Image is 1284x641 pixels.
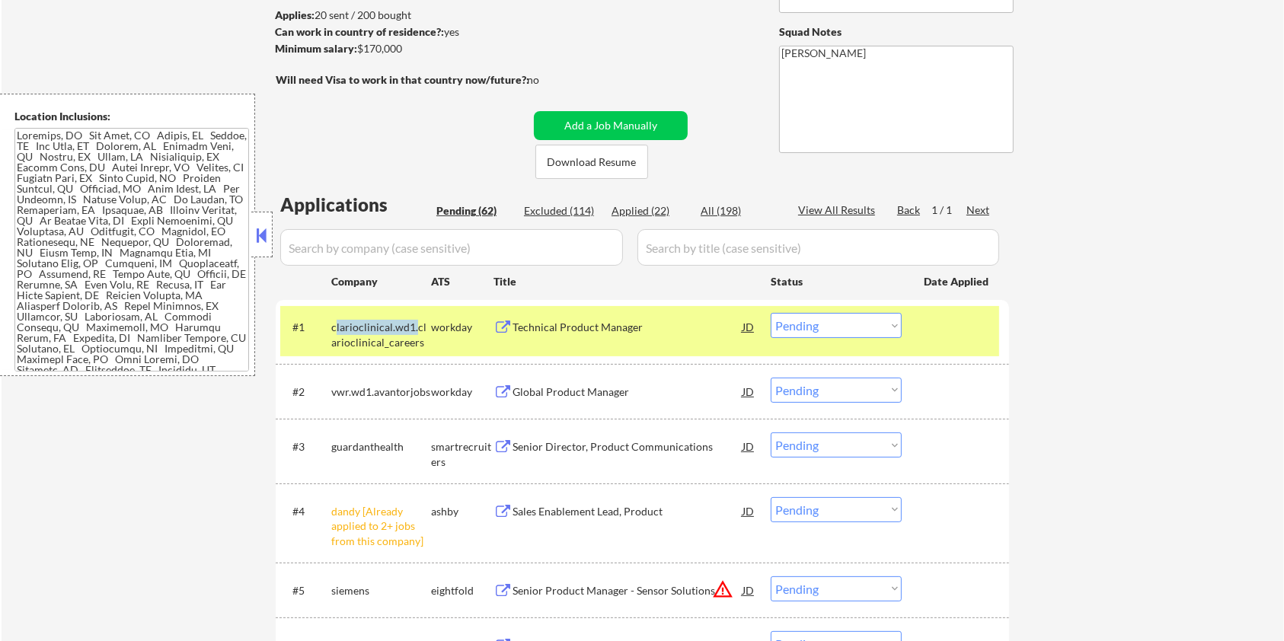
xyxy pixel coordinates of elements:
div: Company [331,274,431,289]
div: Title [493,274,756,289]
div: Senior Product Manager - Sensor Solutions [513,583,743,598]
div: vwr.wd1.avantorjobs [331,384,431,400]
div: JD [741,497,756,525]
div: JD [741,576,756,604]
div: #3 [292,439,319,454]
div: Global Product Manager [513,384,743,400]
div: #1 [292,320,319,335]
div: ashby [431,504,493,519]
div: View All Results [798,203,880,218]
div: Pending (62) [436,203,513,218]
strong: Will need Visa to work in that country now/future?: [276,73,529,86]
div: guardanthealth [331,439,431,454]
div: #5 [292,583,319,598]
div: siemens [331,583,431,598]
div: dandy [Already applied to 2+ jobs from this company] [331,504,431,549]
div: All (198) [701,203,777,218]
div: #2 [292,384,319,400]
div: JD [741,313,756,340]
div: smartrecruiters [431,439,493,469]
div: ATS [431,274,493,289]
div: workday [431,384,493,400]
div: 20 sent / 200 bought [275,8,529,23]
input: Search by title (case sensitive) [637,229,999,266]
div: Excluded (114) [524,203,600,218]
div: Location Inclusions: [14,109,249,124]
div: Applied (22) [612,203,688,218]
strong: Can work in country of residence?: [275,25,444,38]
button: Add a Job Manually [534,111,688,140]
button: Download Resume [535,145,648,179]
div: Sales Enablement Lead, Product [513,504,743,519]
button: warning_amber [712,579,733,600]
div: JD [741,432,756,460]
div: #4 [292,504,319,519]
div: Next [966,203,991,218]
div: $170,000 [275,41,529,56]
div: Date Applied [924,274,991,289]
div: no [527,72,570,88]
div: 1 / 1 [931,203,966,218]
div: Technical Product Manager [513,320,743,335]
div: JD [741,378,756,405]
strong: Minimum salary: [275,42,357,55]
div: eightfold [431,583,493,598]
div: workday [431,320,493,335]
div: Back [897,203,921,218]
div: Senior Director, Product Communications [513,439,743,454]
div: yes [275,24,524,40]
div: Applications [280,196,431,214]
input: Search by company (case sensitive) [280,229,623,266]
div: Status [771,267,902,295]
div: clarioclinical.wd1.clarioclinical_careers [331,320,431,349]
div: Squad Notes [779,24,1014,40]
strong: Applies: [275,8,315,21]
